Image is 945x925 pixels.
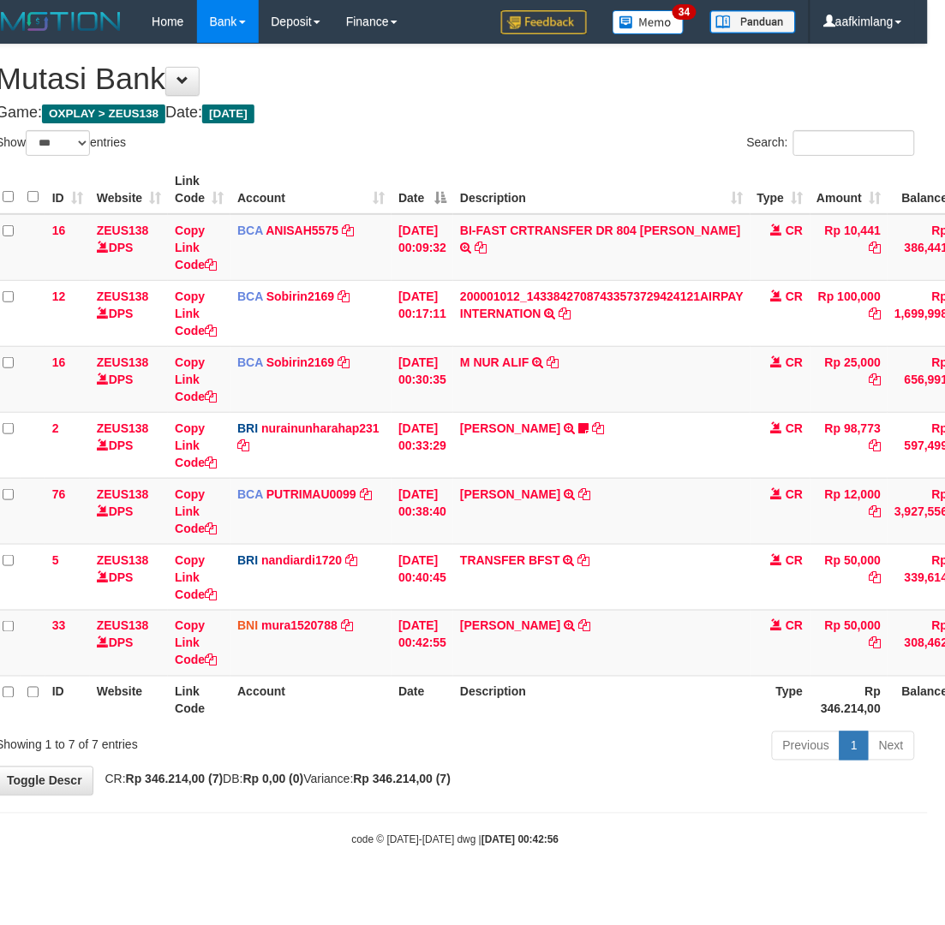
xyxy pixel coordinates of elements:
td: DPS [90,346,168,412]
th: Account: activate to sort column ascending [230,165,392,214]
a: Copy 200001012_14338427087433573729424121AIRPAY INTERNATION to clipboard [559,307,571,320]
strong: Rp 346.214,00 (7) [354,773,452,786]
span: OXPLAY > ZEUS138 [42,104,165,123]
a: ZEUS138 [97,289,149,303]
a: mura1520788 [261,619,338,633]
span: BCA [237,224,263,237]
a: Copy IBNU FADILLAH to clipboard [592,421,604,435]
span: 5 [52,553,59,567]
td: Rp 100,000 [810,280,888,346]
td: DPS [90,478,168,544]
span: CR [786,224,803,237]
a: Copy Rp 12,000 to clipboard [869,504,881,518]
select: Showentries [26,130,90,156]
a: Copy Link Code [175,619,217,667]
a: Next [868,731,915,761]
a: PUTRIMAU0099 [266,487,356,501]
th: Website: activate to sort column ascending [90,165,168,214]
td: Rp 12,000 [810,478,888,544]
a: ZEUS138 [97,355,149,369]
th: Account [230,676,392,725]
a: Copy M NUR ALIF to clipboard [547,355,559,369]
a: Copy Link Code [175,289,217,337]
th: Rp 346.214,00 [810,676,888,725]
a: Copy Rp 98,773 to clipboard [869,439,881,452]
span: BCA [237,355,263,369]
span: BNI [237,619,258,633]
td: DPS [90,412,168,478]
span: 33 [52,619,66,633]
a: nurainunharahap231 [261,421,380,435]
td: Rp 98,773 [810,412,888,478]
span: BRI [237,421,258,435]
span: BCA [237,289,263,303]
a: [PERSON_NAME] [460,619,560,633]
a: Copy Link Code [175,355,217,403]
a: Sobirin2169 [266,289,334,303]
td: DPS [90,544,168,610]
th: Type [751,676,810,725]
a: Previous [772,731,840,761]
span: BRI [237,553,258,567]
a: [PERSON_NAME] [460,421,560,435]
a: ZEUS138 [97,619,149,633]
td: [DATE] 00:09:32 [392,214,453,281]
a: [PERSON_NAME] [460,487,560,501]
a: Copy Sobirin2169 to clipboard [338,289,350,303]
label: Search: [747,130,915,156]
a: ZEUS138 [97,224,149,237]
a: TRANSFER BFST [460,553,560,567]
span: CR [786,421,803,435]
a: Sobirin2169 [266,355,334,369]
td: [DATE] 00:33:29 [392,412,453,478]
span: 16 [52,355,66,369]
th: Date: activate to sort column descending [392,165,453,214]
strong: [DATE] 00:42:56 [481,834,559,846]
a: Copy Rp 50,000 to clipboard [869,636,881,650]
th: Type: activate to sort column ascending [751,165,810,214]
a: Copy TRANSFER BFST to clipboard [578,553,590,567]
a: Copy Link Code [175,487,217,535]
td: DPS [90,610,168,676]
a: Copy Rp 50,000 to clipboard [869,570,881,584]
span: BCA [237,487,263,501]
th: ID [45,676,90,725]
td: Rp 50,000 [810,610,888,676]
th: Description [453,676,751,725]
span: 2 [52,421,59,435]
a: Copy RAHMAT HIDAYAT to clipboard [579,487,591,501]
td: [DATE] 00:38:40 [392,478,453,544]
span: CR [786,487,803,501]
a: Copy Link Code [175,553,217,601]
a: Copy Rp 10,441 to clipboard [869,241,881,254]
th: Link Code [168,676,230,725]
span: CR: DB: Variance: [97,773,452,786]
span: CR [786,355,803,369]
a: Copy BONIFASIUS VIKTOR to clipboard [579,619,591,633]
th: Link Code: activate to sort column ascending [168,165,230,214]
td: BI-FAST CRTRANSFER DR 804 [PERSON_NAME] [453,214,751,281]
a: Copy Link Code [175,421,217,469]
a: 1 [840,731,869,761]
a: Copy Link Code [175,224,217,272]
td: [DATE] 00:42:55 [392,610,453,676]
span: CR [786,553,803,567]
td: Rp 50,000 [810,544,888,610]
span: 34 [673,4,696,20]
a: Copy Sobirin2169 to clipboard [338,355,350,369]
td: [DATE] 00:17:11 [392,280,453,346]
th: Website [90,676,168,725]
a: nandiardi1720 [261,553,342,567]
td: Rp 10,441 [810,214,888,281]
th: Date [392,676,453,725]
span: [DATE] [202,104,254,123]
a: Copy nandiardi1720 to clipboard [345,553,357,567]
a: ZEUS138 [97,553,149,567]
a: 200001012_14338427087433573729424121AIRPAY INTERNATION [460,289,744,320]
td: DPS [90,214,168,281]
a: ZEUS138 [97,487,149,501]
a: Copy Rp 25,000 to clipboard [869,373,881,386]
th: Amount: activate to sort column ascending [810,165,888,214]
span: 16 [52,224,66,237]
img: Feedback.jpg [501,10,587,34]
